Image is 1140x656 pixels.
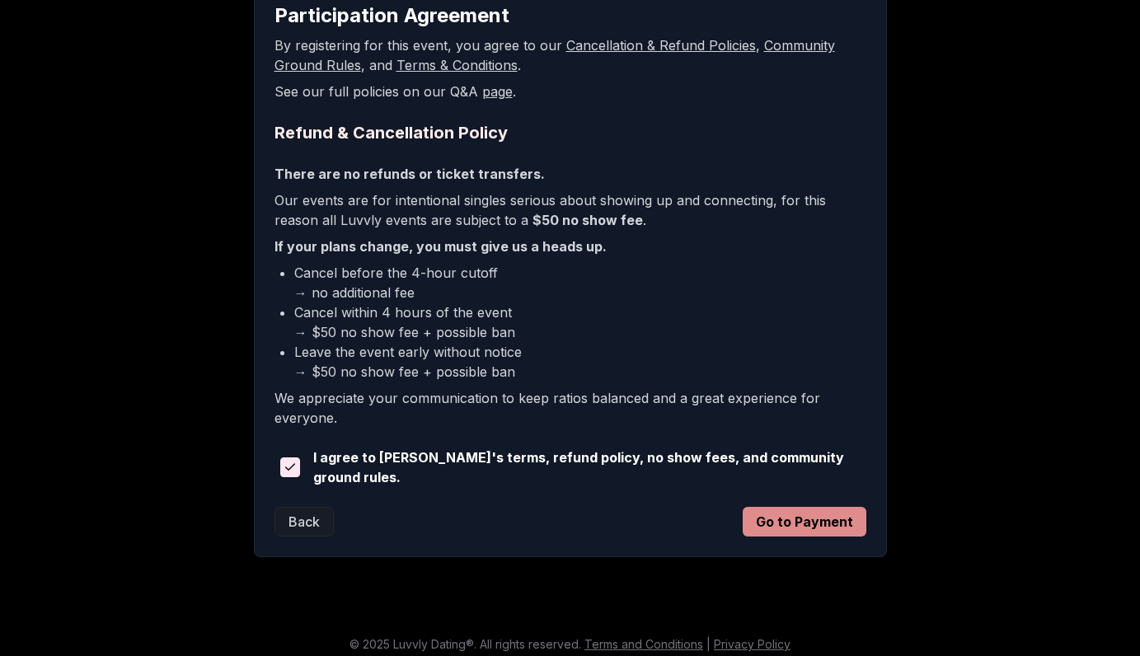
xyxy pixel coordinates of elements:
[274,121,866,144] h2: Refund & Cancellation Policy
[274,507,334,537] button: Back
[482,83,513,100] a: page
[274,2,866,29] h2: Participation Agreement
[706,637,711,651] span: |
[274,82,866,101] p: See our full policies on our Q&A .
[313,447,866,487] span: I agree to [PERSON_NAME]'s terms, refund policy, no show fees, and community ground rules.
[714,637,790,651] a: Privacy Policy
[532,212,643,228] b: $50 no show fee
[274,190,866,230] p: Our events are for intentional singles serious about showing up and connecting, for this reason a...
[274,388,866,428] p: We appreciate your communication to keep ratios balanced and a great experience for everyone.
[294,302,866,342] li: Cancel within 4 hours of the event → $50 no show fee + possible ban
[274,35,866,75] p: By registering for this event, you agree to our , , and .
[294,263,866,302] li: Cancel before the 4-hour cutoff → no additional fee
[396,57,518,73] a: Terms & Conditions
[274,237,866,256] p: If your plans change, you must give us a heads up.
[274,164,866,184] p: There are no refunds or ticket transfers.
[743,507,866,537] button: Go to Payment
[584,637,703,651] a: Terms and Conditions
[294,342,866,382] li: Leave the event early without notice → $50 no show fee + possible ban
[566,37,756,54] a: Cancellation & Refund Policies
